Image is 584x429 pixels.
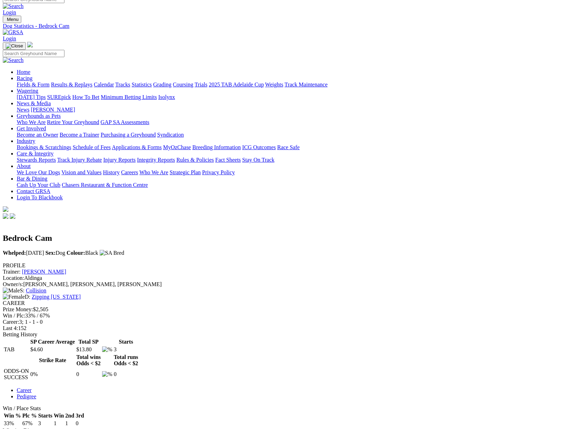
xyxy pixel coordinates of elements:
a: MyOzChase [163,144,191,150]
span: Menu [7,17,18,22]
img: Search [3,57,24,63]
td: $4.60 [30,346,75,353]
a: Results & Replays [51,82,92,87]
div: Betting History [3,331,581,338]
div: Wagering [17,94,581,100]
a: Get Involved [17,125,46,131]
div: Win / Place Stats [3,405,581,412]
button: Toggle navigation [3,42,26,50]
span: S: [3,288,24,293]
div: News & Media [17,107,581,113]
a: ICG Outcomes [242,144,276,150]
th: 3rd [75,412,84,419]
a: Minimum Betting Limits [101,94,157,100]
a: We Love Our Dogs [17,169,60,175]
a: [PERSON_NAME] [31,107,75,113]
th: Total runs Odds < $2 [113,354,138,367]
a: Stewards Reports [17,157,56,163]
td: 3 [113,346,138,353]
td: 67% [22,420,37,427]
img: facebook.svg [3,213,8,219]
a: Pedigree [17,393,36,399]
a: Purchasing a Greyhound [101,132,156,138]
a: Track Injury Rebate [57,157,102,163]
a: Integrity Reports [137,157,175,163]
span: Career: [3,319,19,325]
div: Get Involved [17,132,581,138]
img: SA Bred [100,250,124,256]
a: Applications & Forms [112,144,162,150]
th: Starts [113,338,138,345]
span: Location: [3,275,24,281]
b: Colour: [67,250,85,256]
h2: Bedrock Cam [3,233,581,243]
th: Win [53,412,64,419]
th: Total wins Odds < $2 [76,354,101,367]
img: Male [3,288,20,294]
td: 1 [65,420,75,427]
a: Greyhounds as Pets [17,113,61,119]
a: Home [17,69,30,75]
a: History [103,169,120,175]
a: Schedule of Fees [72,144,110,150]
a: Collision [26,288,46,293]
td: 33% [3,420,21,427]
a: Login [3,9,16,15]
a: GAP SA Assessments [101,119,149,125]
a: Trials [194,82,207,87]
div: CAREER [3,300,581,306]
td: TAB [3,346,29,353]
a: Retire Your Greyhound [47,119,99,125]
a: Cash Up Your Club [17,182,60,188]
a: Contact GRSA [17,188,50,194]
div: 152 [3,325,581,331]
th: Win % [3,412,21,419]
a: Isolynx [158,94,175,100]
a: Syndication [157,132,184,138]
div: Care & Integrity [17,157,581,163]
span: Trainer: [3,269,21,275]
a: Coursing [173,82,193,87]
a: Stay On Track [242,157,274,163]
b: Whelped: [3,250,26,256]
div: Bar & Dining [17,182,581,188]
img: twitter.svg [10,213,15,219]
b: Sex: [45,250,55,256]
a: Fact Sheets [215,157,241,163]
th: Starts [38,412,53,419]
a: Statistics [132,82,152,87]
div: Aldinga [3,275,581,281]
a: Industry [17,138,35,144]
div: Industry [17,144,581,151]
a: Race Safe [277,144,299,150]
img: logo-grsa-white.png [27,42,33,47]
td: 0 [75,420,84,427]
a: News & Media [17,100,51,106]
a: Track Maintenance [285,82,328,87]
th: Plc % [22,412,37,419]
a: [PERSON_NAME] [22,269,66,275]
a: Racing [17,75,32,81]
a: Zipping [US_STATE] [32,294,81,300]
a: 2025 TAB Adelaide Cup [209,82,264,87]
a: Dog Statistics - Bedrock Cam [3,23,581,29]
span: Win / Plc: [3,313,25,319]
a: Breeding Information [192,144,241,150]
img: % [102,371,112,377]
a: Privacy Policy [202,169,235,175]
img: Close [6,43,23,49]
a: Injury Reports [103,157,136,163]
img: Search [3,3,24,9]
td: $13.80 [76,346,101,353]
a: Wagering [17,88,38,94]
span: Last 4: [3,325,18,331]
input: Search [3,50,64,57]
a: Become a Trainer [60,132,99,138]
div: [PERSON_NAME], [PERSON_NAME], [PERSON_NAME] [3,281,581,288]
a: Career [17,387,32,393]
a: Calendar [94,82,114,87]
a: Fields & Form [17,82,49,87]
td: 1 [53,420,64,427]
a: Rules & Policies [176,157,214,163]
a: Careers [121,169,138,175]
